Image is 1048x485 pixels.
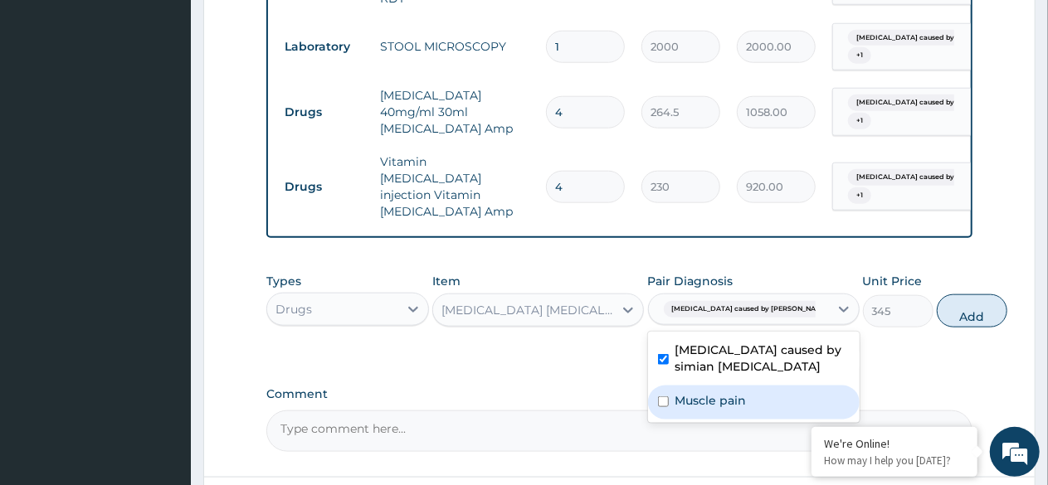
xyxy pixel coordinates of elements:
td: STOOL MICROSCOPY [372,30,538,63]
td: Drugs [276,172,372,202]
div: Minimize live chat window [272,8,312,48]
td: Laboratory [276,32,372,62]
td: Vitamin [MEDICAL_DATA] injection Vitamin [MEDICAL_DATA] Amp [372,145,538,228]
span: + 1 [848,47,871,64]
img: d_794563401_company_1708531726252_794563401 [31,83,67,124]
span: [MEDICAL_DATA] caused by [PERSON_NAME]... [664,301,843,318]
textarea: Type your message and hit 'Enter' [8,315,316,373]
button: Add [937,294,1007,327]
label: Pair Diagnosis [648,273,734,289]
td: Drugs [276,97,372,128]
label: Item [432,273,461,289]
div: [MEDICAL_DATA] [MEDICAL_DATA] [MEDICAL_DATA] Tab [441,302,615,318]
div: Drugs [275,301,312,318]
td: [MEDICAL_DATA] 40mg/ml 30ml [MEDICAL_DATA] Amp [372,79,538,145]
span: We're online! [96,140,229,308]
div: Chat with us now [86,93,279,114]
label: [MEDICAL_DATA] caused by simian [MEDICAL_DATA] [675,342,850,375]
div: We're Online! [824,436,965,451]
label: Comment [266,387,972,401]
label: Types [266,274,301,289]
span: [MEDICAL_DATA] caused by [PERSON_NAME]... [848,169,1027,186]
span: [MEDICAL_DATA] caused by [PERSON_NAME]... [848,95,1027,111]
p: How may I help you today? [824,453,965,468]
span: + 1 [848,113,871,129]
span: + 1 [848,187,871,204]
label: Unit Price [863,273,923,289]
span: [MEDICAL_DATA] caused by [PERSON_NAME]... [848,30,1027,46]
label: Muscle pain [675,392,747,409]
